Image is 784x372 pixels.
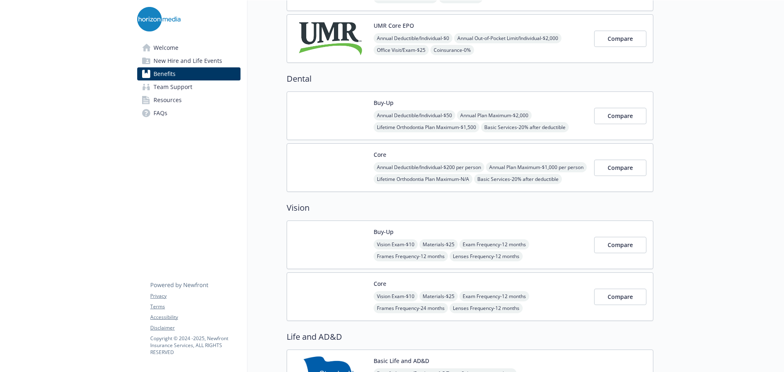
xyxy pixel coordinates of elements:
[154,41,178,54] span: Welcome
[374,251,448,261] span: Frames Frequency - 12 months
[154,94,182,107] span: Resources
[594,237,646,253] button: Compare
[294,21,367,56] img: UMR carrier logo
[374,227,394,236] button: Buy-Up
[608,164,633,172] span: Compare
[294,98,367,133] img: Delta Dental Insurance Company carrier logo
[374,21,414,30] button: UMR Core EPO
[450,303,523,313] span: Lenses Frequency - 12 months
[150,335,240,356] p: Copyright © 2024 - 2025 , Newfront Insurance Services, ALL RIGHTS RESERVED
[474,174,562,184] span: Basic Services - 20% after deductible
[594,108,646,124] button: Compare
[374,174,472,184] span: Lifetime Orthodontia Plan Maximum - N/A
[419,291,458,301] span: Materials - $25
[374,150,386,159] button: Core
[150,292,240,300] a: Privacy
[287,73,653,85] h2: Dental
[374,98,394,107] button: Buy-Up
[150,303,240,310] a: Terms
[374,356,429,365] button: Basic Life and AD&D
[486,162,587,172] span: Annual Plan Maximum - $1,000 per person
[137,54,241,67] a: New Hire and Life Events
[374,162,484,172] span: Annual Deductible/Individual - $200 per person
[374,279,386,288] button: Core
[154,67,176,80] span: Benefits
[287,331,653,343] h2: Life and AD&D
[154,80,192,94] span: Team Support
[154,107,167,120] span: FAQs
[374,303,448,313] span: Frames Frequency - 24 months
[137,41,241,54] a: Welcome
[294,227,367,262] img: Vision Service Plan carrier logo
[454,33,561,43] span: Annual Out-of-Pocket Limit/Individual - $2,000
[608,35,633,42] span: Compare
[154,54,222,67] span: New Hire and Life Events
[608,112,633,120] span: Compare
[150,324,240,332] a: Disclaimer
[459,291,529,301] span: Exam Frequency - 12 months
[594,160,646,176] button: Compare
[137,67,241,80] a: Benefits
[608,241,633,249] span: Compare
[294,150,367,185] img: Delta Dental Insurance Company carrier logo
[594,289,646,305] button: Compare
[294,279,367,314] img: Vision Service Plan carrier logo
[430,45,474,55] span: Coinsurance - 0%
[137,80,241,94] a: Team Support
[137,94,241,107] a: Resources
[374,110,455,120] span: Annual Deductible/Individual - $50
[594,31,646,47] button: Compare
[374,45,429,55] span: Office Visit/Exam - $25
[150,314,240,321] a: Accessibility
[374,122,479,132] span: Lifetime Orthodontia Plan Maximum - $1,500
[137,107,241,120] a: FAQs
[450,251,523,261] span: Lenses Frequency - 12 months
[419,239,458,249] span: Materials - $25
[287,202,653,214] h2: Vision
[459,239,529,249] span: Exam Frequency - 12 months
[374,239,418,249] span: Vision Exam - $10
[374,33,452,43] span: Annual Deductible/Individual - $0
[457,110,532,120] span: Annual Plan Maximum - $2,000
[608,293,633,301] span: Compare
[374,291,418,301] span: Vision Exam - $10
[481,122,569,132] span: Basic Services - 20% after deductible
